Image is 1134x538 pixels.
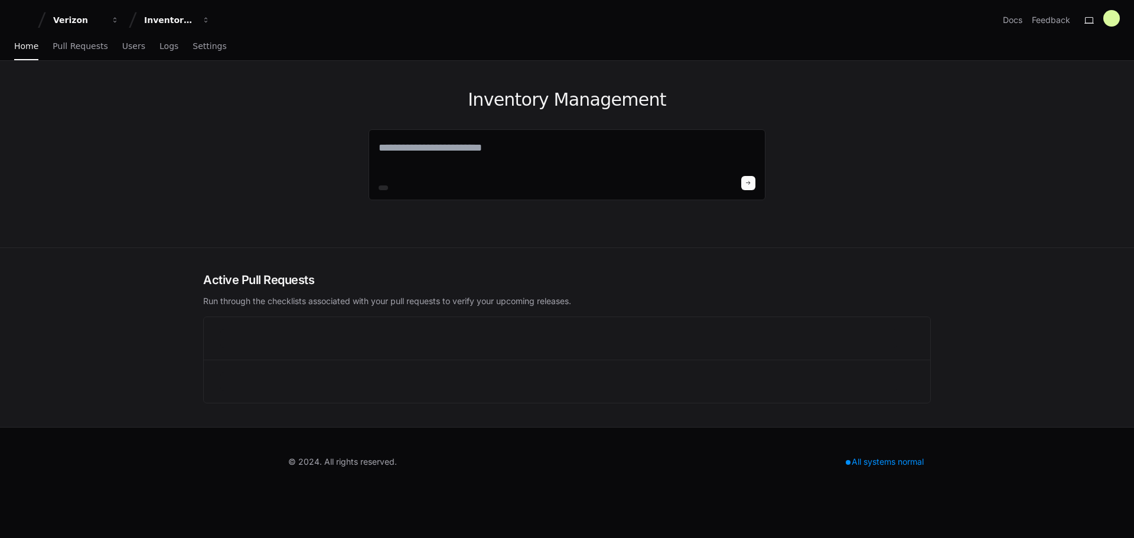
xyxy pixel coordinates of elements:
[1032,14,1070,26] button: Feedback
[193,33,226,60] a: Settings
[53,14,104,26] div: Verizon
[14,33,38,60] a: Home
[48,9,124,31] button: Verizon
[122,43,145,50] span: Users
[159,43,178,50] span: Logs
[122,33,145,60] a: Users
[159,33,178,60] a: Logs
[53,43,107,50] span: Pull Requests
[839,454,931,470] div: All systems normal
[14,43,38,50] span: Home
[1003,14,1022,26] a: Docs
[144,14,195,26] div: Inventory Management
[203,272,931,288] h2: Active Pull Requests
[203,295,931,307] p: Run through the checklists associated with your pull requests to verify your upcoming releases.
[139,9,215,31] button: Inventory Management
[369,89,765,110] h1: Inventory Management
[53,33,107,60] a: Pull Requests
[193,43,226,50] span: Settings
[288,456,397,468] div: © 2024. All rights reserved.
